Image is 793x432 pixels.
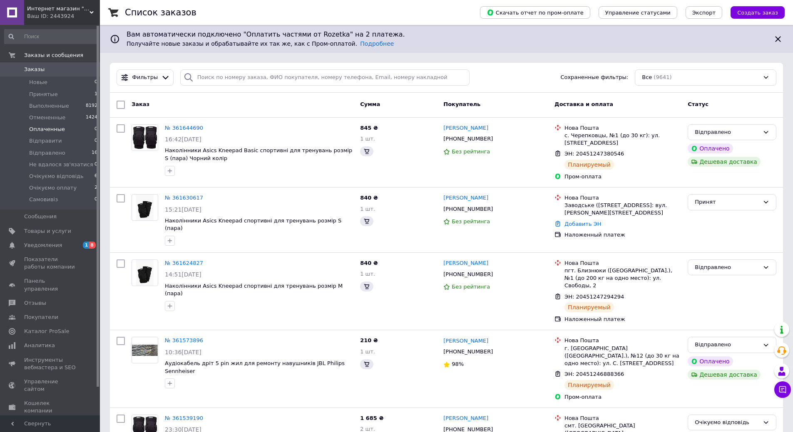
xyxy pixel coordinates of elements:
[29,79,47,86] span: Новые
[127,40,394,47] span: Получайте новые заказы и обрабатывайте их так же, как с Пром-оплатой.
[564,337,681,344] div: Нова Пошта
[86,114,97,121] span: 1424
[132,74,158,81] span: Фильтры
[564,294,624,300] span: ЭН: 20451247294294
[599,6,677,19] button: Управление статусами
[774,381,791,398] button: Чат с покупателем
[360,195,378,201] span: 840 ₴
[165,195,203,201] a: № 361630617
[165,283,343,297] span: Наколінники Asics Kneepad спортивні для тренувань розмір M (пара)
[480,6,590,19] button: Скачать отчет по пром-оплате
[360,136,375,142] span: 1 шт.
[688,101,708,107] span: Статус
[692,10,716,16] span: Экспорт
[24,378,77,393] span: Управление сайтом
[24,213,57,220] span: Сообщения
[29,184,77,192] span: Очікуємо оплату
[24,342,55,349] span: Аналитика
[29,137,62,145] span: Відправити
[132,124,158,151] a: Фото товару
[24,299,46,307] span: Отзывы
[443,415,488,422] a: [PERSON_NAME]
[165,349,201,355] span: 10:36[DATE]
[132,337,158,363] a: Фото товару
[688,157,761,167] div: Дешевая доставка
[360,206,375,212] span: 1 шт.
[360,415,383,421] span: 1 685 ₴
[564,173,681,180] div: Пром-оплата
[29,114,65,121] span: Отмененные
[443,259,488,267] a: [PERSON_NAME]
[360,101,380,107] span: Сумма
[560,74,628,81] span: Сохраненные фильтры:
[94,126,97,133] span: 0
[564,160,614,170] div: Планируемый
[27,5,89,12] span: Интернет магазин "ЗаКупон"
[564,259,681,267] div: Нова Пошта
[92,149,97,157] span: 16
[442,346,495,357] div: [PHONE_NUMBER]
[94,79,97,86] span: 0
[165,125,203,131] a: № 361644690
[360,271,375,277] span: 1 шт.
[132,101,149,107] span: Заказ
[442,204,495,215] div: [PHONE_NUMBER]
[165,360,345,374] a: Аудіокабель дріт 5 pin жил для ремонту навушників JBL Philips Sennheiser
[564,151,624,157] span: ЭН: 20451247380546
[94,196,97,203] span: 0
[452,218,490,225] span: Без рейтинга
[564,345,681,368] div: г. [GEOGRAPHIC_DATA] ([GEOGRAPHIC_DATA].), №12 (до 30 кг на одно место): ул. С. [STREET_ADDRESS]
[564,231,681,239] div: Наложенный платеж
[360,260,378,266] span: 840 ₴
[443,194,488,202] a: [PERSON_NAME]
[564,194,681,202] div: Нова Пошта
[24,256,77,271] span: Показатели работы компании
[29,91,58,98] span: Принятые
[695,128,759,137] div: Відправлено
[132,345,158,356] img: Фото товару
[132,259,158,286] a: Фото товару
[688,143,733,153] div: Оплачено
[731,6,785,19] button: Создать заказ
[165,217,341,232] span: Наколінники Asics Kneepad спортивні для тренувань розмір S (пара)
[29,149,65,157] span: Відправлено
[443,337,488,345] a: [PERSON_NAME]
[24,227,71,235] span: Товары и услуги
[452,148,490,155] span: Без рейтинга
[605,10,671,16] span: Управление статусами
[360,426,375,432] span: 2 шт.
[89,242,96,249] span: 8
[452,361,464,367] span: 98%
[564,202,681,217] div: Заводське ([STREET_ADDRESS]: вул. [PERSON_NAME][STREET_ADDRESS]
[125,7,196,17] h1: Список заказов
[564,415,681,422] div: Нова Пошта
[165,147,352,161] a: Наколінники Asics Kneepad Basic спортивні для тренувань розмір S (пара) Чорний колір
[94,161,97,168] span: 0
[564,124,681,132] div: Нова Пошта
[695,418,759,427] div: Очікуємо відповідь
[94,173,97,180] span: 6
[127,30,766,39] span: Вам автоматически подключено "Оплатить частями от Rozetka" на 2 платежа.
[452,284,490,290] span: Без рейтинга
[29,102,69,110] span: Выполненные
[86,102,97,110] span: 8192
[564,302,614,312] div: Планируемый
[360,125,378,131] span: 845 ₴
[29,126,65,133] span: Оплаченные
[695,198,759,207] div: Принят
[94,91,97,98] span: 1
[442,269,495,280] div: [PHONE_NUMBER]
[165,415,203,421] a: № 361539190
[688,356,733,366] div: Оплачено
[360,348,375,355] span: 1 шт.
[24,52,83,59] span: Заказы и сообщения
[686,6,722,19] button: Экспорт
[83,242,89,249] span: 1
[29,173,84,180] span: Очікуємо відповідь
[24,356,77,371] span: Инструменты вебмастера и SEO
[564,371,624,377] span: ЭН: 20451246888366
[180,69,470,86] input: Поиск по номеру заказа, ФИО покупателя, номеру телефона, Email, номеру накладной
[29,161,93,168] span: Не вдалося зв'язатися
